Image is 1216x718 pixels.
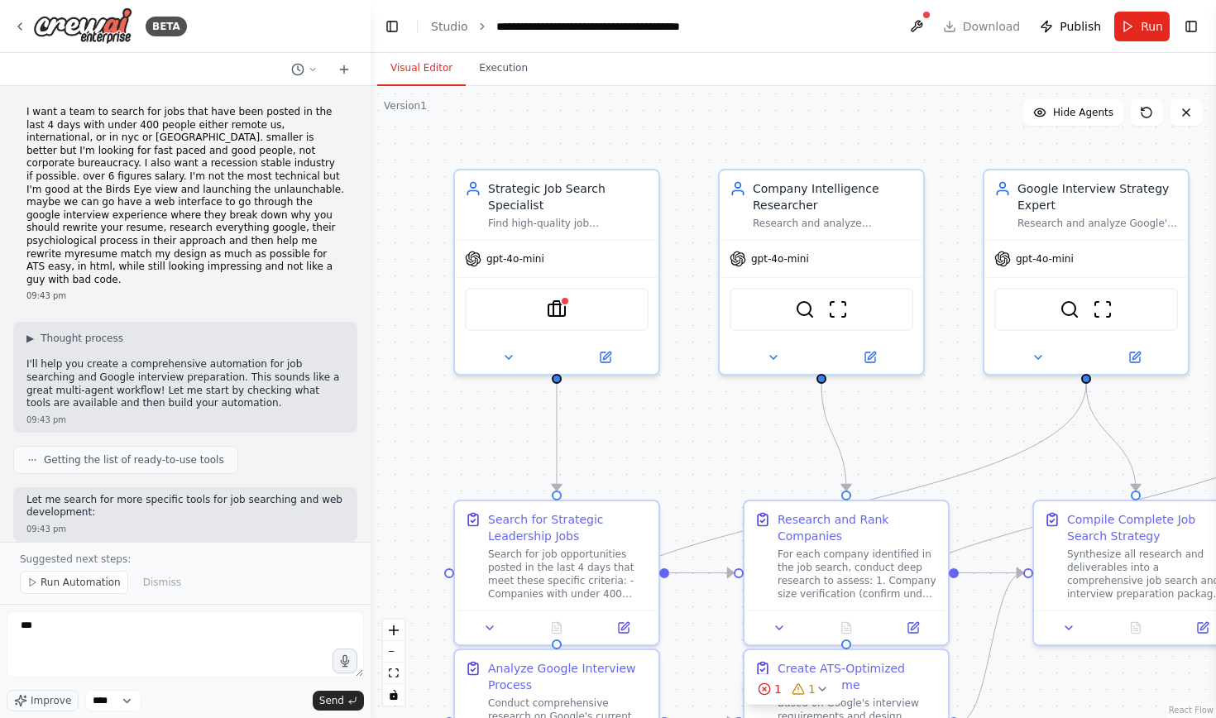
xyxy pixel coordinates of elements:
div: Google Interview Strategy ExpertResearch and analyze Google's interview process, psychological ap... [983,169,1190,376]
span: 1 [808,681,816,697]
button: Improve [7,690,79,711]
span: Improve [31,694,71,707]
div: Research and Rank CompaniesFor each company identified in the job search, conduct deep research t... [743,500,950,646]
button: Hide Agents [1023,99,1123,126]
span: Send [319,694,344,707]
div: 09:43 pm [26,290,344,302]
button: 11 [744,674,842,705]
button: toggle interactivity [383,684,405,706]
button: No output available [811,618,882,638]
div: Version 1 [384,99,427,112]
button: zoom out [383,641,405,663]
button: Open in side panel [595,618,652,638]
img: Logo [33,7,132,45]
g: Edge from 51691bd3-b890-4fe2-9d8f-da945bd93d8a to 0645090c-cd37-4c35-ae5d-3f9b024bd549 [813,384,855,491]
a: React Flow attribution [1169,706,1214,715]
button: fit view [383,663,405,684]
button: Switch to previous chat [285,60,324,79]
div: For each company identified in the job search, conduct deep research to assess: 1. Company size v... [778,548,938,601]
button: Click to speak your automation idea [333,649,357,673]
p: I want a team to search for jobs that have been posted in the last 4 days with under 400 people e... [26,106,344,286]
span: 1 [774,681,782,697]
span: gpt-4o-mini [1016,252,1074,266]
div: Strategic Job Search SpecialistFind high-quality job opportunities at fast-paced, smaller compani... [453,169,660,376]
span: gpt-4o-mini [751,252,809,266]
img: SerplyJobSearchTool [547,299,567,319]
button: Open in side panel [884,618,941,638]
button: Hide left sidebar [381,15,404,38]
div: Research and Rank Companies [778,511,938,544]
span: gpt-4o-mini [486,252,544,266]
g: Edge from 0645090c-cd37-4c35-ae5d-3f9b024bd549 to e3c86c89-f552-4e20-9ee8-865d8c6d106b [959,565,1023,582]
button: Open in side panel [1088,347,1181,367]
p: Let me search for more specific tools for job searching and web development: [26,494,344,519]
button: No output available [1101,618,1171,638]
div: Research and analyze Google's interview process, psychological approaches, resume requirements, a... [1017,217,1178,230]
span: Run [1141,18,1163,35]
button: Send [313,691,364,711]
span: Publish [1060,18,1101,35]
img: SerperDevTool [1060,299,1080,319]
div: Google Interview Strategy Expert [1017,180,1178,213]
div: Search for Strategic Leadership JobsSearch for job opportunities posted in the last 4 days that m... [453,500,660,646]
button: Start a new chat [331,60,357,79]
div: React Flow controls [383,620,405,706]
p: I'll help you create a comprehensive automation for job searching and Google interview preparatio... [26,358,344,409]
img: SerperDevTool [795,299,815,319]
g: Edge from e42c83d6-39ee-4f54-8e4d-a880d0ae4e71 to f50f7f0f-3662-49c4-ae60-10f09da7dfb8 [548,384,565,491]
button: Run [1114,12,1170,41]
button: Publish [1033,12,1108,41]
span: Run Automation [41,576,121,589]
button: ▶Thought process [26,332,123,345]
div: 09:43 pm [26,523,344,535]
div: Create ATS-Optimized HTML Resume [778,660,938,693]
img: ScrapeWebsiteTool [1093,299,1113,319]
div: Company Intelligence Researcher [753,180,913,213]
span: ▶ [26,332,34,345]
div: 09:43 pm [26,414,344,426]
div: Company Intelligence ResearcherResearch and analyze companies found in job searches to determine ... [718,169,925,376]
div: Strategic Job Search Specialist [488,180,649,213]
div: Search for Strategic Leadership Jobs [488,511,649,544]
p: Suggested next steps: [20,553,351,566]
span: Hide Agents [1053,106,1113,119]
span: Getting the list of ready-to-use tools [44,453,224,467]
g: Edge from 62d3ddc7-645d-49f9-8565-c79e31aa88ef to e3c86c89-f552-4e20-9ee8-865d8c6d106b [1078,384,1144,491]
div: BETA [146,17,187,36]
span: Dismiss [143,576,181,589]
button: Run Automation [20,571,128,594]
img: ScrapeWebsiteTool [828,299,848,319]
button: Visual Editor [377,51,466,86]
div: Analyze Google Interview Process [488,660,649,693]
div: Research and analyze companies found in job searches to determine their size, culture, growth tra... [753,217,913,230]
span: Thought process [41,332,123,345]
g: Edge from f50f7f0f-3662-49c4-ae60-10f09da7dfb8 to 0645090c-cd37-4c35-ae5d-3f9b024bd549 [669,565,734,582]
button: zoom in [383,620,405,641]
a: Studio [431,20,468,33]
button: Show right sidebar [1180,15,1203,38]
nav: breadcrumb [431,18,680,35]
div: Search for job opportunities posted in the last 4 days that meet these specific criteria: - Compa... [488,548,649,601]
button: Open in side panel [823,347,917,367]
button: Execution [466,51,541,86]
div: Find high-quality job opportunities at fast-paced, smaller companies (under 400 people) that are ... [488,217,649,230]
button: No output available [522,618,592,638]
button: Dismiss [135,571,189,594]
button: Open in side panel [558,347,652,367]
